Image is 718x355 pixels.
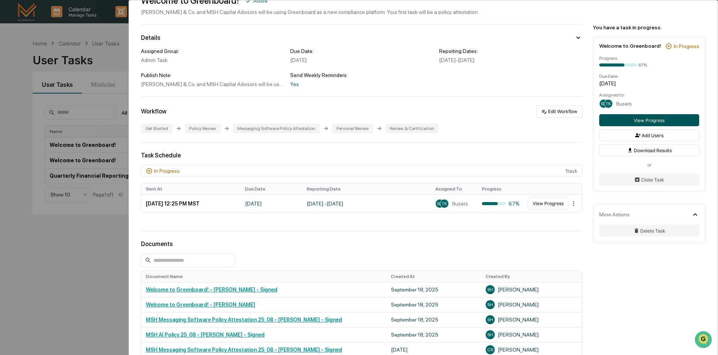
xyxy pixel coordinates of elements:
div: Task Schedule [141,152,582,159]
span: Data Lookup [15,109,47,116]
a: MSH Messaging Software Policy Attestation 25_08 - [PERSON_NAME] - Signed [146,347,342,353]
th: Document Name [141,271,386,282]
span: SH [487,287,493,292]
td: [DATE] 12:25 PM MST [141,195,241,213]
button: Close Task [599,174,699,186]
span: SH [601,101,607,106]
div: Workflow [141,108,167,115]
span: SH [487,302,493,307]
div: 67% [482,201,520,207]
div: 🗄️ [55,95,61,101]
div: Policy Review [185,124,221,133]
a: 🗄️Attestations [52,92,96,105]
button: Delete Task [599,225,699,237]
div: Messaging Software Policy Attestation [233,124,320,133]
div: We're available if you need us! [26,65,95,71]
th: Sent At [141,183,241,195]
div: [PERSON_NAME] [486,300,577,309]
div: Send Weekly Reminders: [290,72,433,78]
th: Created At [386,271,481,282]
p: How can we help? [8,16,137,28]
div: [DATE] [599,80,699,86]
a: 🖐️Preclearance [5,92,52,105]
div: Personal Review [332,124,373,133]
a: MSH Messaging Software Policy Attestation 25_08 - [PERSON_NAME] - Signed [146,317,342,323]
a: Welcome to Greenboard! - [PERSON_NAME] - Signed [146,287,277,293]
a: 🔎Data Lookup [5,106,50,119]
a: Powered byPylon [53,127,91,133]
th: Due Date [241,183,302,195]
span: 9 users [452,201,468,207]
th: Assigned To [431,183,477,195]
div: Assigned Group: [141,48,284,54]
span: Attestations [62,95,93,102]
div: 🖐️ [8,95,14,101]
div: Start new chat [26,57,123,65]
div: Due Date: [599,74,699,79]
th: Reporting Date [302,183,431,195]
div: [PERSON_NAME] [486,285,577,294]
div: 67% [638,62,647,68]
div: or [599,162,699,168]
td: September 18, 2025 [386,282,481,297]
span: SH [487,332,493,337]
span: SH [487,317,493,322]
div: [PERSON_NAME] [486,330,577,339]
span: SH [437,201,443,206]
td: [DATE] [241,195,302,213]
div: Admin Task [141,57,284,63]
div: Due Date: [290,48,433,54]
div: Publish Note: [141,72,284,78]
div: Yes [290,81,433,87]
td: September 18, 2025 [386,312,481,327]
div: 1 task [141,165,582,177]
div: [PERSON_NAME] & Co. and MSH Capital Advisors will be using Greenboard as a new compliance platfor... [141,9,479,15]
span: TK [442,201,447,206]
a: MSH AI Policy 25_08 - [PERSON_NAME] - Signed [146,332,265,338]
span: Pylon [75,127,91,133]
div: 🔎 [8,110,14,116]
span: CR [487,347,493,352]
span: TK [606,101,611,106]
div: [PERSON_NAME] & Co. and MSH Capital Advisors will be using Greenboard as a new compliance platfor... [141,81,284,87]
div: In Progress [154,168,180,174]
img: 1746055101610-c473b297-6a78-478c-a979-82029cc54cd1 [8,57,21,71]
div: [PERSON_NAME] [486,315,577,324]
iframe: Open customer support [694,330,714,350]
a: Welcome to Greenboard! - [PERSON_NAME] [146,302,255,308]
td: [DATE] - [DATE] [302,195,431,213]
span: 9 users [616,101,632,107]
td: September 18, 2025 [386,327,481,342]
span: [DATE] - [DATE] [439,57,474,63]
button: Add Users [599,129,699,141]
div: Documents [141,240,582,248]
div: You have a task in progress: [593,24,706,30]
div: In Progress [674,43,699,49]
div: More Actions [599,211,630,218]
th: Progress [477,183,524,195]
button: Edit Workflow [536,106,582,118]
div: Welcome to Greenboard! [599,43,661,49]
td: September 18, 2025 [386,297,481,312]
button: View Progress [528,198,568,210]
button: View Progress [599,114,699,126]
div: Progress [599,56,699,61]
div: Details [141,34,160,41]
button: Download Results [599,144,699,156]
div: [DATE] [290,57,433,63]
button: Start new chat [128,60,137,69]
th: Created By [481,271,582,282]
div: Reporting Dates: [439,48,582,54]
div: [PERSON_NAME] [486,345,577,354]
div: Review & Certification [385,124,439,133]
div: Assigned to: [599,92,699,98]
span: Preclearance [15,95,48,102]
div: Get Started [141,124,173,133]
